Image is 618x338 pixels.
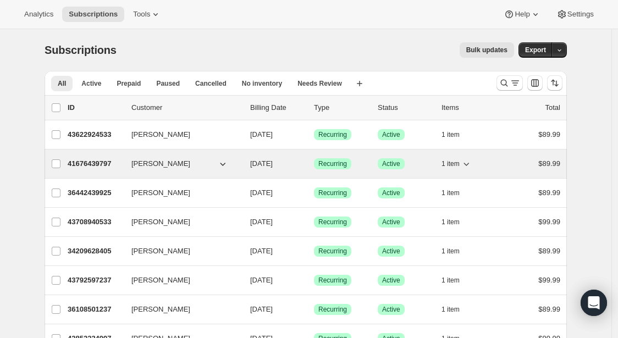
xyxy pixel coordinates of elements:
span: [DATE] [250,189,273,197]
span: Needs Review [297,79,342,88]
span: Subscriptions [45,44,117,56]
button: [PERSON_NAME] [125,242,235,260]
span: Recurring [318,130,347,139]
button: Bulk updates [460,42,514,58]
span: Help [515,10,529,19]
button: Tools [126,7,168,22]
span: 1 item [442,305,460,314]
span: Settings [567,10,594,19]
span: [DATE] [250,130,273,138]
p: 36108501237 [68,304,123,315]
span: [PERSON_NAME] [131,275,190,286]
span: $99.99 [538,218,560,226]
span: [DATE] [250,305,273,313]
button: [PERSON_NAME] [125,213,235,231]
button: [PERSON_NAME] [125,126,235,143]
button: [PERSON_NAME] [125,155,235,173]
p: 43708940533 [68,217,123,228]
span: $89.99 [538,305,560,313]
span: [PERSON_NAME] [131,129,190,140]
div: 41676439797[PERSON_NAME][DATE]SuccessRecurringSuccessActive1 item$89.99 [68,156,560,171]
span: Tools [133,10,150,19]
p: 36442439925 [68,187,123,198]
button: Create new view [351,76,368,91]
button: Subscriptions [62,7,124,22]
span: $99.99 [538,276,560,284]
span: [DATE] [250,247,273,255]
p: Billing Date [250,102,305,113]
button: 1 item [442,243,472,259]
p: Status [378,102,433,113]
button: [PERSON_NAME] [125,271,235,289]
span: Active [382,159,400,168]
p: 34209628405 [68,246,123,257]
span: Active [382,189,400,197]
div: 36108501237[PERSON_NAME][DATE]SuccessRecurringSuccessActive1 item$89.99 [68,302,560,317]
div: 34209628405[PERSON_NAME][DATE]SuccessRecurringSuccessActive1 item$89.99 [68,243,560,259]
button: Analytics [18,7,60,22]
span: $89.99 [538,159,560,168]
span: $89.99 [538,247,560,255]
span: Active [81,79,101,88]
span: [PERSON_NAME] [131,246,190,257]
div: Type [314,102,369,113]
span: Active [382,276,400,285]
span: Recurring [318,159,347,168]
div: 36442439925[PERSON_NAME][DATE]SuccessRecurringSuccessActive1 item$89.99 [68,185,560,201]
div: Open Intercom Messenger [581,290,607,316]
button: Search and filter results [496,75,523,91]
p: 43792597237 [68,275,123,286]
span: [PERSON_NAME] [131,158,190,169]
p: 41676439797 [68,158,123,169]
span: Active [382,218,400,226]
span: Recurring [318,305,347,314]
span: Recurring [318,276,347,285]
p: Customer [131,102,241,113]
div: Items [442,102,496,113]
span: 1 item [442,276,460,285]
span: Active [382,130,400,139]
p: 43622924533 [68,129,123,140]
button: 1 item [442,127,472,142]
div: IDCustomerBilling DateTypeStatusItemsTotal [68,102,560,113]
p: ID [68,102,123,113]
span: [DATE] [250,218,273,226]
div: 43622924533[PERSON_NAME][DATE]SuccessRecurringSuccessActive1 item$89.99 [68,127,560,142]
button: Customize table column order and visibility [527,75,543,91]
span: [PERSON_NAME] [131,187,190,198]
span: 1 item [442,130,460,139]
div: 43792597237[PERSON_NAME][DATE]SuccessRecurringSuccessActive1 item$99.99 [68,273,560,288]
span: Export [525,46,546,54]
span: $89.99 [538,189,560,197]
span: All [58,79,66,88]
button: 1 item [442,273,472,288]
button: 1 item [442,214,472,230]
span: Active [382,305,400,314]
span: 1 item [442,218,460,226]
span: [PERSON_NAME] [131,304,190,315]
button: 1 item [442,185,472,201]
span: 1 item [442,159,460,168]
span: 1 item [442,189,460,197]
span: Analytics [24,10,53,19]
span: [DATE] [250,276,273,284]
button: Settings [550,7,600,22]
span: Recurring [318,218,347,226]
span: No inventory [242,79,282,88]
span: Recurring [318,189,347,197]
button: [PERSON_NAME] [125,184,235,202]
button: Help [497,7,547,22]
span: Prepaid [117,79,141,88]
span: Paused [156,79,180,88]
span: Cancelled [195,79,227,88]
button: Export [518,42,553,58]
span: Subscriptions [69,10,118,19]
div: 43708940533[PERSON_NAME][DATE]SuccessRecurringSuccessActive1 item$99.99 [68,214,560,230]
button: 1 item [442,156,472,171]
button: Sort the results [547,75,562,91]
span: Recurring [318,247,347,256]
span: [PERSON_NAME] [131,217,190,228]
span: 1 item [442,247,460,256]
p: Total [545,102,560,113]
span: [DATE] [250,159,273,168]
